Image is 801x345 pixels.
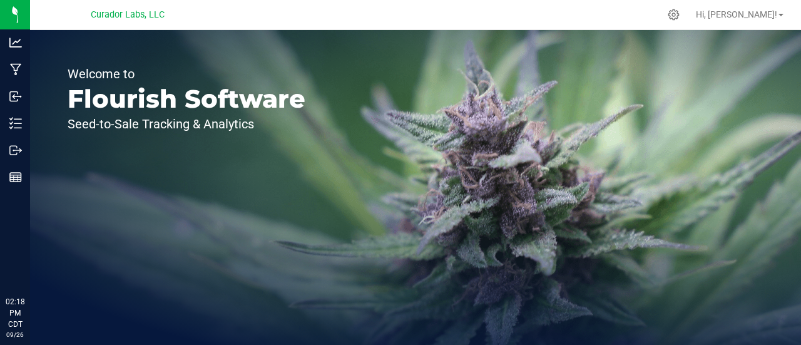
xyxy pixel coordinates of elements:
inline-svg: Inbound [9,90,22,103]
inline-svg: Inventory [9,117,22,130]
p: 09/26 [6,330,24,339]
span: Hi, [PERSON_NAME]! [696,9,777,19]
div: Manage settings [666,9,681,21]
p: 02:18 PM CDT [6,296,24,330]
p: Seed-to-Sale Tracking & Analytics [68,118,305,130]
inline-svg: Reports [9,171,22,183]
span: Curador Labs, LLC [91,9,165,20]
inline-svg: Outbound [9,144,22,157]
p: Welcome to [68,68,305,80]
p: Flourish Software [68,86,305,111]
inline-svg: Analytics [9,36,22,49]
inline-svg: Manufacturing [9,63,22,76]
